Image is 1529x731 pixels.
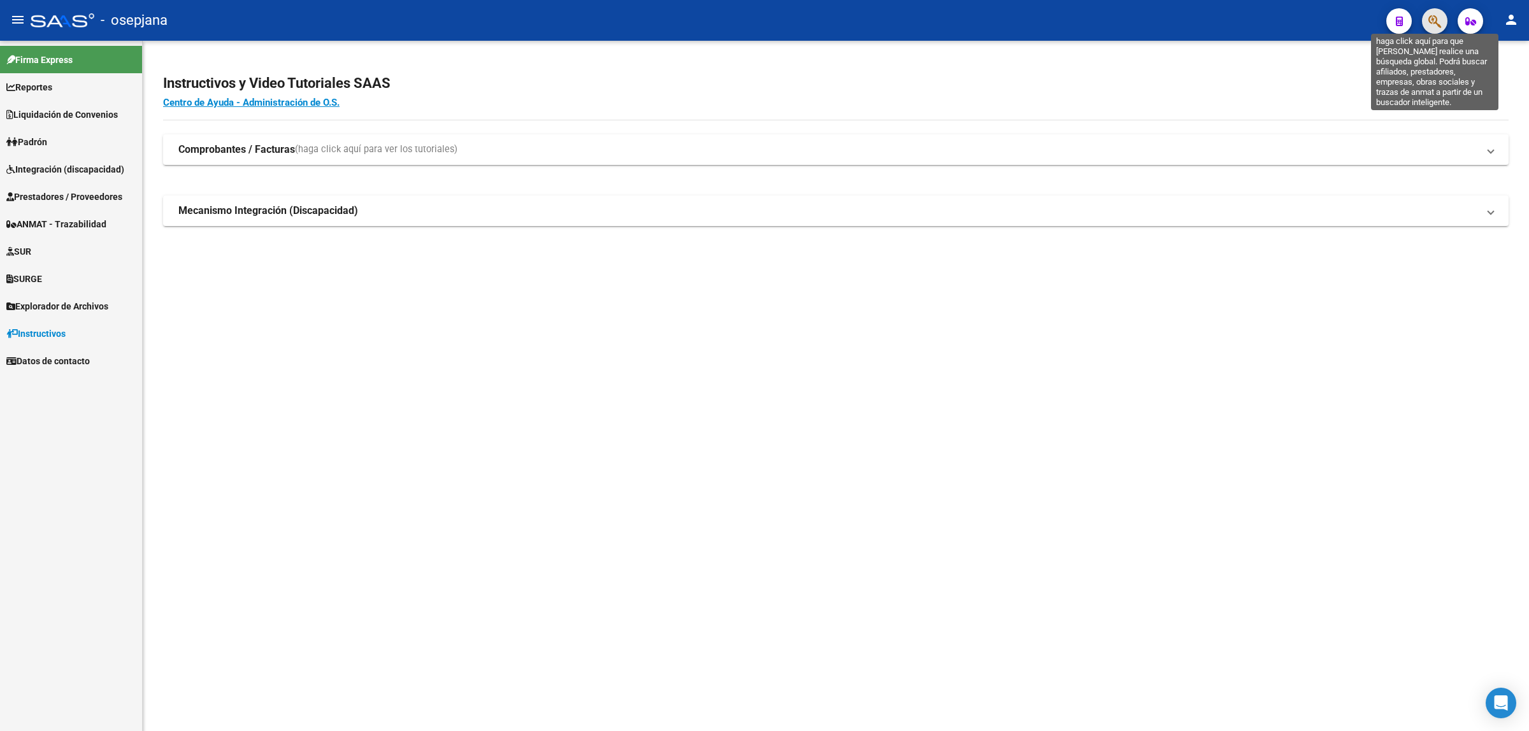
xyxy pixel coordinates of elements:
span: Integración (discapacidad) [6,162,124,176]
span: Prestadores / Proveedores [6,190,122,204]
h2: Instructivos y Video Tutoriales SAAS [163,71,1509,96]
span: Liquidación de Convenios [6,108,118,122]
span: Reportes [6,80,52,94]
span: (haga click aquí para ver los tutoriales) [295,143,457,157]
span: Datos de contacto [6,354,90,368]
span: Instructivos [6,327,66,341]
span: Firma Express [6,53,73,67]
span: - osepjana [101,6,168,34]
span: Explorador de Archivos [6,299,108,313]
strong: Mecanismo Integración (Discapacidad) [178,204,358,218]
mat-icon: menu [10,12,25,27]
mat-expansion-panel-header: Mecanismo Integración (Discapacidad) [163,195,1509,226]
span: SURGE [6,272,42,286]
span: ANMAT - Trazabilidad [6,217,106,231]
mat-expansion-panel-header: Comprobantes / Facturas(haga click aquí para ver los tutoriales) [163,134,1509,165]
mat-icon: person [1504,12,1519,27]
div: Open Intercom Messenger [1486,688,1516,718]
span: Padrón [6,135,47,149]
span: SUR [6,245,31,259]
a: Centro de Ayuda - Administración de O.S. [163,97,340,108]
strong: Comprobantes / Facturas [178,143,295,157]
